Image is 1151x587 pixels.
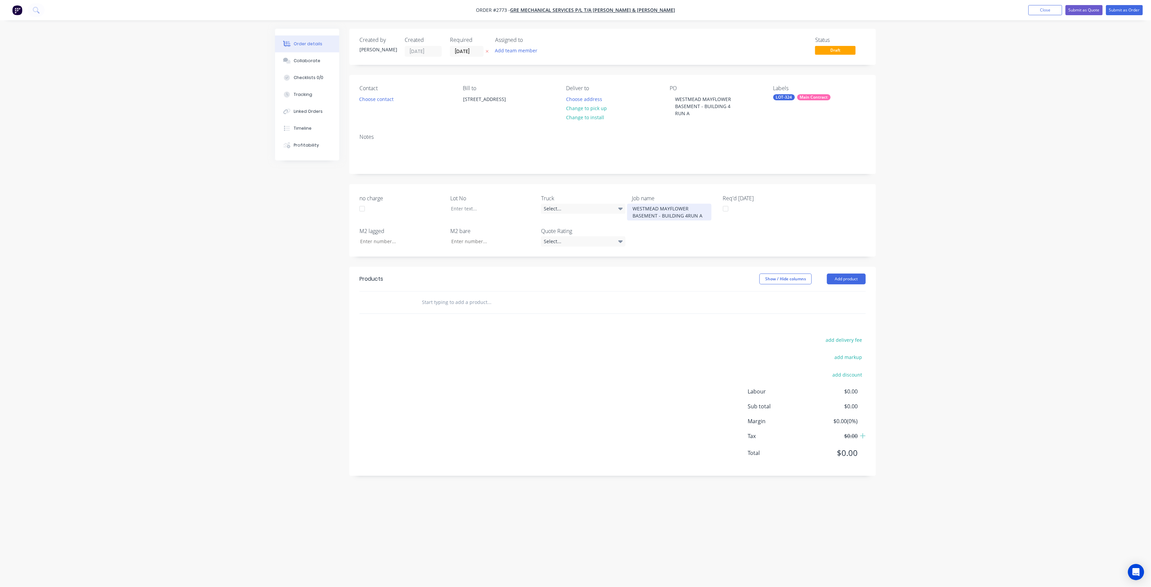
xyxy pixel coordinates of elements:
div: [STREET_ADDRESS] [457,94,525,116]
button: Change to install [563,113,608,122]
button: Show / Hide columns [759,274,812,284]
a: GRE Mechanical Services P/L t/a [PERSON_NAME] & [PERSON_NAME] [510,7,675,14]
button: Choose contact [356,94,397,103]
div: Labels [773,85,866,92]
div: Required [450,37,487,43]
div: Deliver to [566,85,659,92]
button: add delivery fee [822,335,866,344]
div: WESTMEAD MAYFLOWER BASEMENT - BUILDING 4RUN A [627,204,712,221]
div: Products [359,275,383,283]
div: Timeline [294,125,312,131]
button: Close [1028,5,1062,15]
button: add markup [831,353,866,362]
button: Change to pick up [563,104,611,113]
div: Select... [541,204,625,214]
span: Margin [748,417,808,425]
div: Linked Orders [294,108,323,114]
div: Tracking [294,92,313,98]
button: Linked Orders [275,103,339,120]
div: Assigned to [495,37,563,43]
div: Collaborate [294,58,321,64]
div: [STREET_ADDRESS] [463,95,519,104]
span: Sub total [748,402,808,410]
div: LOT-324 [773,94,795,100]
div: Created by [359,37,397,43]
button: add discount [829,370,866,379]
span: Tax [748,432,808,440]
input: Enter number... [355,236,444,247]
span: $0.00 [808,402,858,410]
input: Start typing to add a product... [422,296,557,309]
div: PO [670,85,762,92]
label: Job name [632,194,717,202]
span: $0.00 [808,432,858,440]
span: $0.00 [808,447,858,459]
label: M2 bare [450,227,535,235]
span: Total [748,449,808,457]
button: Submit as Quote [1066,5,1103,15]
button: Tracking [275,86,339,103]
div: Notes [359,134,866,140]
button: Choose address [563,94,606,103]
div: Checklists 0/0 [294,75,324,81]
div: Order details [294,41,323,47]
button: Timeline [275,120,339,137]
label: Quote Rating [541,227,625,235]
span: Draft [815,46,856,54]
div: Created [405,37,442,43]
button: Collaborate [275,52,339,69]
div: Profitability [294,142,319,148]
button: Order details [275,35,339,52]
span: Labour [748,387,808,395]
div: Open Intercom Messenger [1128,564,1144,580]
button: Add product [827,274,866,284]
button: Add team member [491,46,541,55]
div: Status [815,37,866,43]
label: Lot No [450,194,535,202]
div: WESTMEAD MAYFLOWER BASEMENT - BUILDING 4 RUN A [670,94,737,118]
span: $0.00 [808,387,858,395]
button: Profitability [275,137,339,154]
span: $0.00 ( 0 %) [808,417,858,425]
label: Truck [541,194,625,202]
img: Factory [12,5,22,15]
div: Contact [359,85,452,92]
span: Order #2773 - [476,7,510,14]
div: Select... [541,236,625,247]
div: Bill to [463,85,555,92]
button: Checklists 0/0 [275,69,339,86]
label: M2 lagged [359,227,444,235]
button: Submit as Order [1106,5,1143,15]
label: Req'd [DATE] [723,194,807,202]
button: Add team member [495,46,541,55]
div: Main Contract [797,94,831,100]
label: no charge [359,194,444,202]
input: Enter number... [446,236,535,247]
div: [PERSON_NAME] [359,46,397,53]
